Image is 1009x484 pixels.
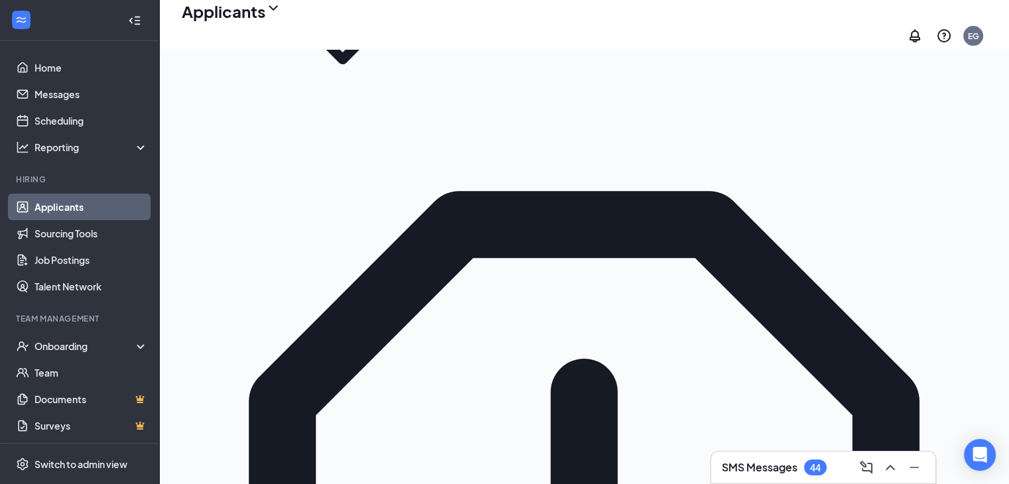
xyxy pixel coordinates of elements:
button: ChevronUp [880,457,901,478]
a: Home [34,54,148,81]
a: DocumentsCrown [34,386,148,412]
div: Switch to admin view [34,457,127,471]
button: Minimize [904,457,925,478]
div: 44 [810,462,821,473]
button: ComposeMessage [856,457,877,478]
a: Job Postings [34,247,148,273]
svg: Notifications [907,28,923,44]
a: Messages [34,81,148,107]
div: Onboarding [34,339,137,353]
svg: Analysis [16,141,29,154]
svg: Minimize [906,459,922,475]
div: Team Management [16,313,145,324]
a: SurveysCrown [34,412,148,439]
svg: QuestionInfo [936,28,952,44]
a: Sourcing Tools [34,220,148,247]
svg: ComposeMessage [858,459,874,475]
svg: ChevronUp [882,459,898,475]
svg: Collapse [128,14,141,27]
div: EG [968,30,979,42]
svg: WorkstreamLogo [15,13,28,27]
a: Scheduling [34,107,148,134]
a: Applicants [34,194,148,220]
svg: UserCheck [16,339,29,353]
a: Team [34,359,148,386]
div: Open Intercom Messenger [964,439,996,471]
a: Talent Network [34,273,148,300]
div: Hiring [16,174,145,185]
div: Reporting [34,141,149,154]
h3: SMS Messages [722,460,797,475]
svg: Settings [16,457,29,471]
